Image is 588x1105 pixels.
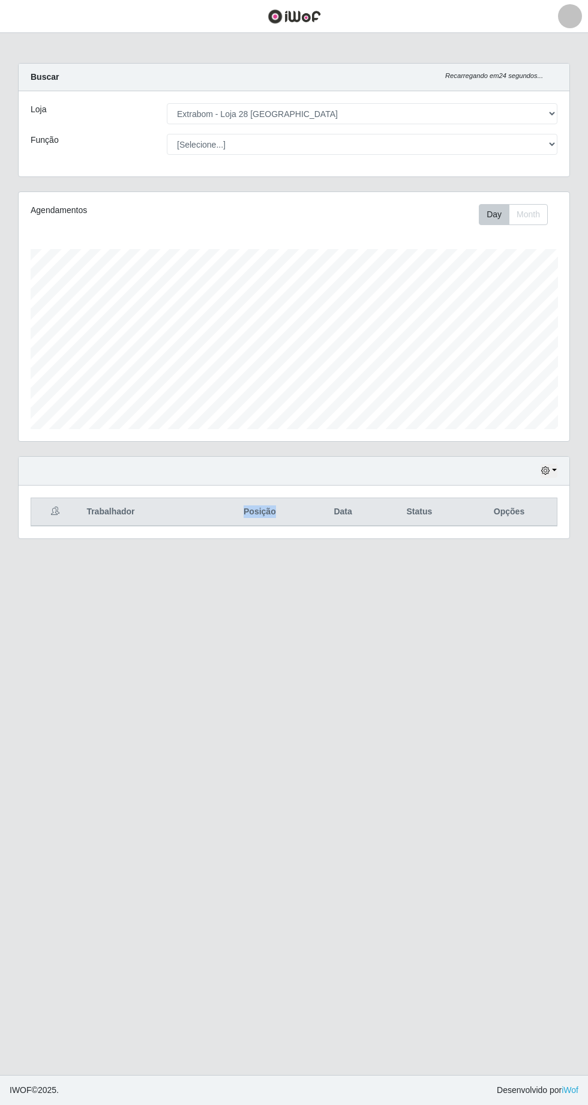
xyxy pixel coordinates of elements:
[31,72,59,82] strong: Buscar
[10,1085,32,1095] span: IWOF
[562,1085,578,1095] a: iWof
[31,204,239,217] div: Agendamentos
[31,103,46,116] label: Loja
[268,9,321,24] img: CoreUI Logo
[31,134,59,146] label: Função
[479,204,557,225] div: Toolbar with button groups
[211,498,308,526] th: Posição
[509,204,548,225] button: Month
[445,72,543,79] i: Recarregando em 24 segundos...
[308,498,377,526] th: Data
[10,1084,59,1097] span: © 2025 .
[461,498,557,526] th: Opções
[497,1084,578,1097] span: Desenvolvido por
[377,498,461,526] th: Status
[79,498,211,526] th: Trabalhador
[479,204,548,225] div: First group
[479,204,509,225] button: Day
